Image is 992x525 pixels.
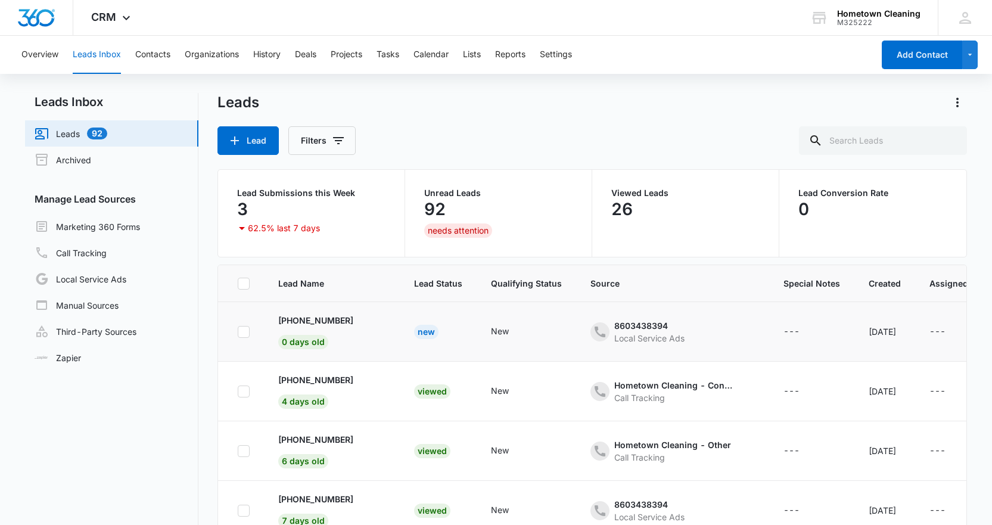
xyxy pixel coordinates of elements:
[783,384,800,399] div: ---
[414,444,450,458] div: Viewed
[491,504,509,516] div: New
[91,11,116,23] span: CRM
[491,504,530,518] div: - - Select to Edit Field
[614,332,685,344] div: Local Service Ads
[929,384,967,399] div: - - Select to Edit Field
[798,189,947,197] p: Lead Conversion Rate
[491,325,530,339] div: - - Select to Edit Field
[217,94,259,111] h1: Leads
[837,18,921,27] div: account id
[278,314,385,347] a: [PHONE_NUMBER]0 days old
[248,224,320,232] p: 62.5% last 7 days
[278,374,353,386] p: [PHONE_NUMBER]
[288,126,356,155] button: Filters
[869,504,901,517] div: [DATE]
[414,327,439,337] a: New
[278,374,385,406] a: [PHONE_NUMBER]4 days old
[377,36,399,74] button: Tasks
[614,511,685,523] div: Local Service Ads
[869,277,901,290] span: Created
[614,392,733,404] div: Call Tracking
[869,385,901,397] div: [DATE]
[278,433,353,446] p: [PHONE_NUMBER]
[414,505,450,515] a: Viewed
[35,246,107,260] a: Call Tracking
[278,277,385,290] span: Lead Name
[869,445,901,457] div: [DATE]
[783,444,821,458] div: - - Select to Edit Field
[798,200,809,219] p: 0
[35,272,126,286] a: Local Service Ads
[278,454,328,468] span: 6 days old
[135,36,170,74] button: Contacts
[185,36,239,74] button: Organizations
[331,36,362,74] button: Projects
[614,319,685,332] div: 8603438394
[614,498,685,511] div: 8603438394
[35,219,140,234] a: Marketing 360 Forms
[929,325,967,339] div: - - Select to Edit Field
[929,384,946,399] div: ---
[491,384,530,399] div: - - Select to Edit Field
[278,314,353,327] p: [PHONE_NUMBER]
[590,439,752,464] div: - - Select to Edit Field
[424,189,573,197] p: Unread Leads
[278,394,328,409] span: 4 days old
[783,325,800,339] div: ---
[414,384,450,399] div: Viewed
[295,36,316,74] button: Deals
[799,126,967,155] input: Search Leads
[929,504,967,518] div: - - Select to Edit Field
[491,384,509,397] div: New
[424,200,446,219] p: 92
[278,433,385,466] a: [PHONE_NUMBER]6 days old
[929,444,967,458] div: - - Select to Edit Field
[35,352,81,364] a: Zapier
[869,325,901,338] div: [DATE]
[611,189,760,197] p: Viewed Leads
[783,325,821,339] div: - - Select to Edit Field
[35,126,107,141] a: Leads92
[413,36,449,74] button: Calendar
[837,9,921,18] div: account name
[590,379,755,404] div: - - Select to Edit Field
[948,93,967,112] button: Actions
[35,298,119,312] a: Manual Sources
[590,498,706,523] div: - - Select to Edit Field
[21,36,58,74] button: Overview
[783,504,821,518] div: - - Select to Edit Field
[237,200,248,219] p: 3
[540,36,572,74] button: Settings
[491,325,509,337] div: New
[278,493,353,505] p: [PHONE_NUMBER]
[35,153,91,167] a: Archived
[590,277,755,290] span: Source
[614,439,731,451] div: Hometown Cleaning - Other
[882,41,962,69] button: Add Contact
[929,325,946,339] div: ---
[783,277,840,290] span: Special Notes
[929,504,946,518] div: ---
[491,444,530,458] div: - - Select to Edit Field
[414,325,439,339] div: New
[278,335,328,349] span: 0 days old
[35,324,136,338] a: Third-Party Sources
[414,277,462,290] span: Lead Status
[25,93,198,111] h2: Leads Inbox
[25,192,198,206] h3: Manage Lead Sources
[783,444,800,458] div: ---
[73,36,121,74] button: Leads Inbox
[491,444,509,456] div: New
[590,319,706,344] div: - - Select to Edit Field
[414,386,450,396] a: Viewed
[611,200,633,219] p: 26
[929,444,946,458] div: ---
[614,379,733,392] div: Hometown Cleaning - Content
[217,126,279,155] button: Lead
[253,36,281,74] button: History
[414,504,450,518] div: Viewed
[495,36,525,74] button: Reports
[463,36,481,74] button: Lists
[614,451,731,464] div: Call Tracking
[491,277,562,290] span: Qualifying Status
